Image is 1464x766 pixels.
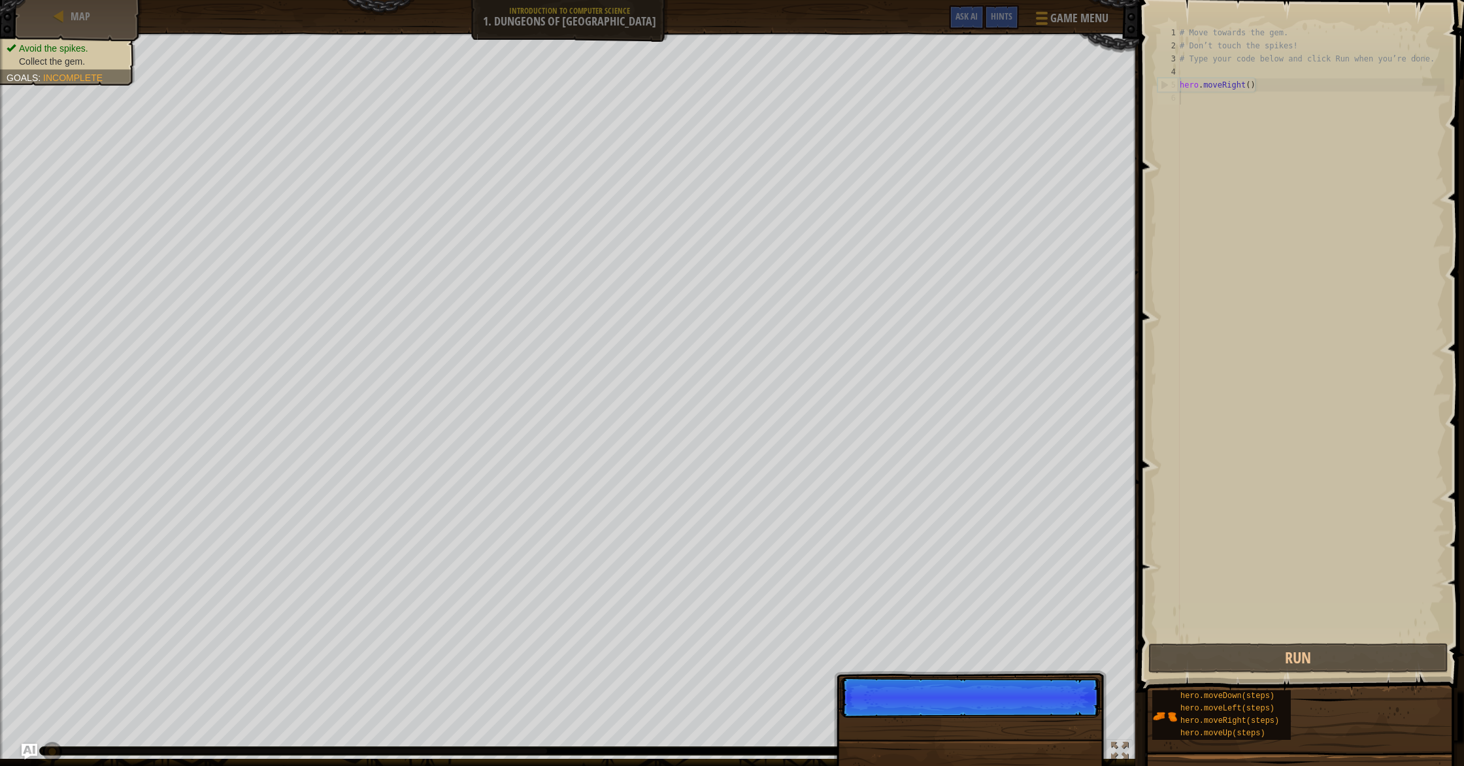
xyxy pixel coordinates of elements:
span: Avoid the spikes. [19,43,88,54]
div: 6 [1157,92,1180,105]
span: : [38,73,43,83]
li: Collect the gem. [7,55,125,68]
div: 1 [1157,26,1180,39]
span: Game Menu [1050,10,1108,27]
span: hero.moveLeft(steps) [1180,704,1274,713]
li: Avoid the spikes. [7,42,125,55]
button: Ask AI [949,5,984,29]
button: Game Menu [1025,5,1116,36]
button: Run [1148,643,1448,673]
span: Map [71,9,90,24]
button: Ask AI [22,744,37,759]
span: Ask AI [956,10,978,22]
span: Collect the gem. [19,56,85,67]
span: hero.moveDown(steps) [1180,691,1274,701]
span: hero.moveUp(steps) [1180,729,1265,738]
span: Goals [7,73,38,83]
a: Map [67,9,90,24]
div: 2 [1157,39,1180,52]
span: Hints [991,10,1012,22]
span: hero.moveRight(steps) [1180,716,1279,725]
div: 3 [1157,52,1180,65]
img: portrait.png [1152,704,1177,729]
div: 4 [1157,65,1180,78]
span: Incomplete [43,73,103,83]
div: 5 [1158,78,1180,92]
